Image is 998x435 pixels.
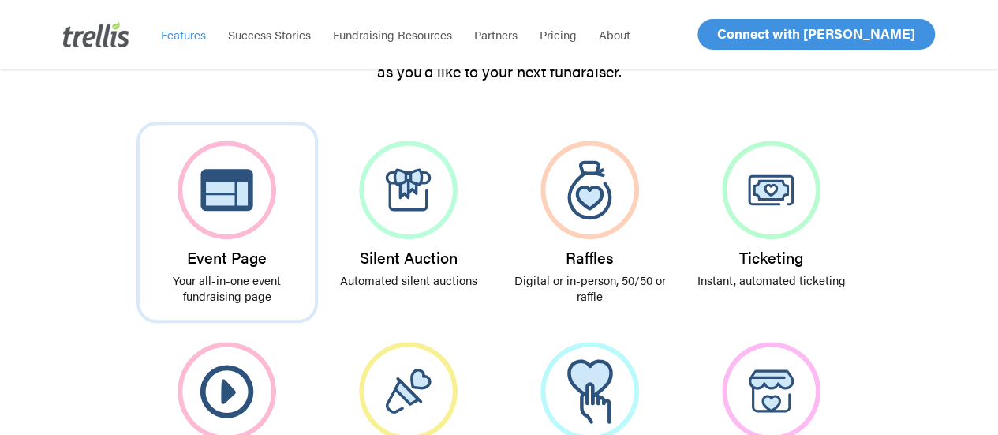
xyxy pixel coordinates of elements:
[329,272,488,288] p: Automated silent auctions
[228,26,311,43] span: Success Stories
[318,122,499,307] a: Silent Auction Automated silent auctions
[510,249,670,266] h3: Raffles
[529,27,588,43] a: Pricing
[148,249,307,266] h3: Event Page
[161,26,206,43] span: Features
[599,26,630,43] span: About
[333,26,452,43] span: Fundraising Resources
[717,24,915,43] span: Connect with [PERSON_NAME]
[697,19,935,50] a: Connect with [PERSON_NAME]
[499,122,681,323] a: Raffles Digital or in-person, 50/50 or raffle
[148,272,307,304] p: Your all-in-one event fundraising page
[540,26,577,43] span: Pricing
[136,122,318,323] a: Event Page Your all-in-one event fundraising page
[510,272,670,304] p: Digital or in-person, 50/50 or raffle
[217,27,322,43] a: Success Stories
[588,27,641,43] a: About
[540,141,639,239] img: Raffles
[692,272,851,288] p: Instant, automated ticketing
[722,141,820,239] img: Ticketing
[322,27,463,43] a: Fundraising Resources
[178,141,276,239] img: Event Page
[63,22,129,47] img: Trellis
[474,26,518,43] span: Partners
[329,249,488,266] h3: Silent Auction
[681,122,862,307] a: Ticketing Instant, automated ticketing
[359,141,458,239] img: Silent Auction
[463,27,529,43] a: Partners
[150,27,217,43] a: Features
[692,249,851,266] h3: Ticketing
